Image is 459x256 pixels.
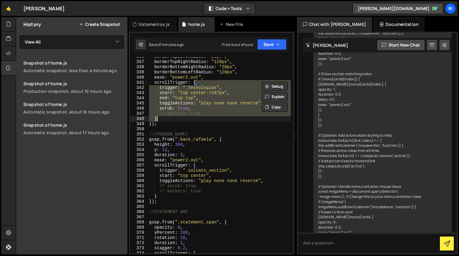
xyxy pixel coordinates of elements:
div: Snapshot of home.js [23,60,124,66]
div: 353 [130,142,148,147]
h2: [PERSON_NAME] [306,42,348,48]
div: 361 [130,184,148,189]
div: Prod is out of sync [222,42,253,47]
div: 346 [130,106,148,111]
div: 351 [130,132,148,137]
div: Automatic snapshot, less than a minute ago [23,68,124,73]
div: 368 [130,220,148,225]
div: 343 [130,90,148,96]
div: 366 [130,209,148,215]
div: 365 [130,204,148,209]
div: 7 minutes ago [160,42,184,47]
div: tratamentos.js [138,21,170,27]
a: Snapshot of home.js Automatic snapshot, about 17 hours ago [20,118,127,139]
h2: History [23,21,41,28]
div: Saved [149,42,184,47]
div: 354 [130,147,148,153]
div: 369 [130,225,148,230]
div: Documentation [373,17,425,32]
div: 358 [130,168,148,173]
div: Snapshot of home.js [23,101,124,107]
div: Chat with [PERSON_NAME] [297,17,372,32]
div: 362 [130,189,148,194]
div: 360 [130,178,148,184]
div: 340 [130,75,148,80]
div: 352 [130,137,148,142]
div: 337 [130,59,148,65]
div: New File [219,21,245,27]
button: Create Snapshot [79,22,120,27]
div: 345 [130,101,148,106]
button: Explain [262,92,288,101]
div: Snapshot of home.js [23,81,124,86]
button: Copy [262,103,288,112]
div: 356 [130,158,148,163]
a: Snapshot of home.js Automatic snapshot, about 16 hours ago [20,98,127,118]
div: 370 [130,230,148,235]
a: 🤙 [1,1,16,16]
button: Debug [262,82,288,91]
div: 367 [130,215,148,220]
a: [PERSON_NAME][DOMAIN_NAME] [353,3,443,14]
div: 371 [130,235,148,240]
div: home.js [188,21,205,27]
button: Code + Tools [204,3,255,14]
div: Production snapshot, about 16 hours ago [23,88,124,94]
a: Ri [445,3,456,14]
div: 350 [130,127,148,132]
div: 364 [130,199,148,204]
div: Automatic snapshot, about 17 hours ago [23,130,124,135]
div: 374 [130,251,148,256]
a: Snapshot of home.jsAutomatic snapshot, less than a minute ago [20,56,127,77]
div: 348 [130,116,148,121]
div: 355 [130,153,148,158]
div: 341 [130,80,148,85]
div: 338 [130,65,148,70]
div: 357 [130,163,148,168]
button: Save [257,39,287,50]
a: Snapshot of home.js Production snapshot, about 16 hours ago [20,77,127,98]
div: Automatic snapshot, about 16 hours ago [23,109,124,115]
div: 344 [130,96,148,101]
div: 339 [130,70,148,75]
div: 342 [130,85,148,90]
div: [PERSON_NAME] [23,5,65,12]
div: Snapshot of home.js [23,122,124,128]
div: 373 [130,246,148,251]
div: 347 [130,111,148,116]
div: 359 [130,173,148,178]
div: 372 [130,240,148,246]
div: 349 [130,121,148,127]
button: Start new chat [377,40,425,51]
div: 363 [130,194,148,199]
